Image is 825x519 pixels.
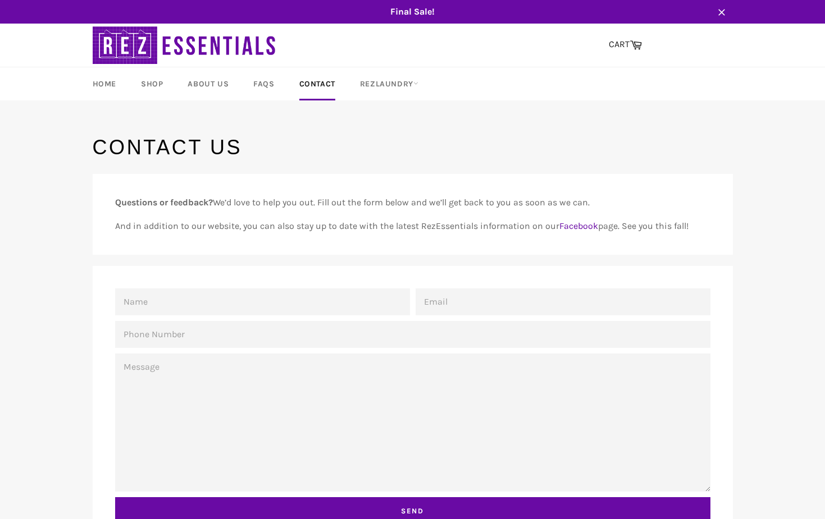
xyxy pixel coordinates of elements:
[416,288,710,315] input: Email
[130,67,174,100] a: Shop
[115,221,689,231] span: And in addition to our website, you can also stay up to date with the latest RezEssentials inform...
[115,197,213,208] strong: Questions or feedback?
[115,321,710,348] input: Phone Number
[559,221,598,231] a: Facebook
[93,24,278,67] img: RezEssentials
[115,197,590,208] span: We’d love to help you out. Fill out the form below and we’ll get back to you as soon as we can.
[81,67,127,100] a: Home
[242,67,285,100] a: FAQs
[93,134,733,162] h1: Contact Us
[288,67,347,100] a: Contact
[176,67,240,100] a: About Us
[115,288,410,315] input: Name
[603,33,648,57] a: CART
[349,67,430,100] a: RezLaundry
[81,6,744,18] span: Final Sale!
